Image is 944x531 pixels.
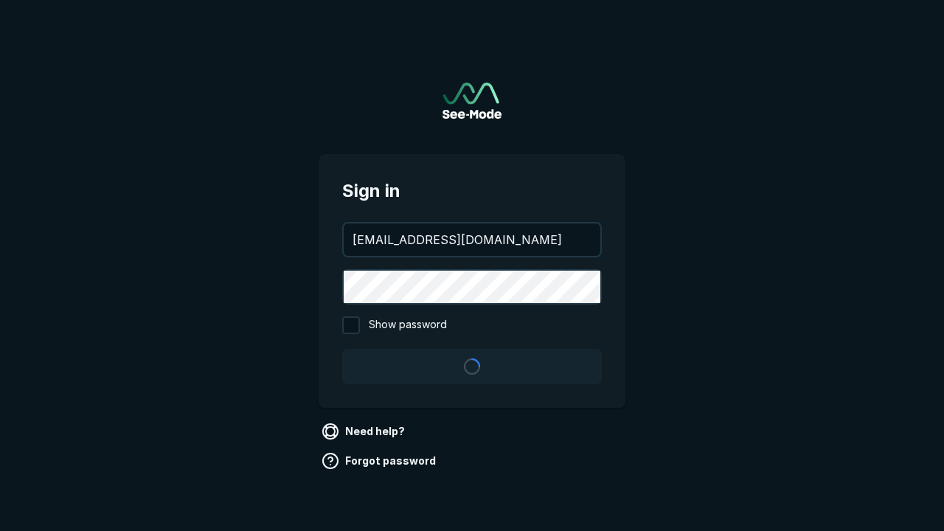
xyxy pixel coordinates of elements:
img: See-Mode Logo [442,83,502,119]
a: Forgot password [319,449,442,473]
a: Need help? [319,420,411,443]
span: Show password [369,316,447,334]
input: your@email.com [344,223,600,256]
span: Sign in [342,178,602,204]
a: Go to sign in [442,83,502,119]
